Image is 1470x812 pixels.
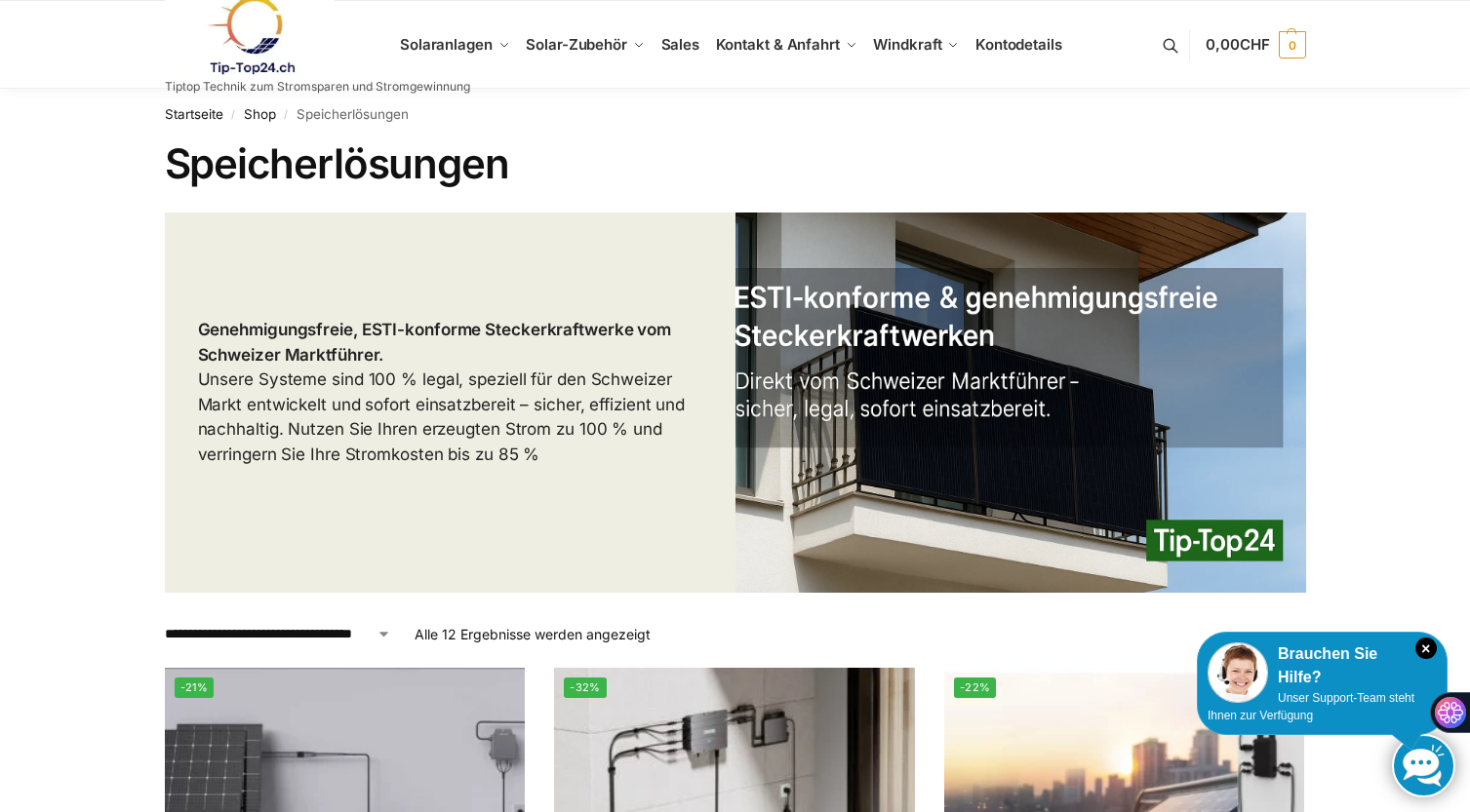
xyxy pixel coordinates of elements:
[526,35,627,54] span: Solar-Zubehör
[1206,35,1269,54] span: 0,00
[165,139,1306,188] h1: Speicherlösungen
[653,1,707,89] a: Sales
[165,624,391,644] select: Shop-Reihenfolge
[198,320,686,464] span: Unsere Systeme sind 100 % legal, speziell für den Schweizer Markt entwickelt und sofort einsatzbe...
[1206,16,1305,74] a: 0,00CHF 0
[165,81,470,93] p: Tiptop Technik zum Stromsparen und Stromgewinnung
[865,1,968,89] a: Windkraft
[165,106,223,122] a: Startseite
[716,35,840,54] span: Kontakt & Anfahrt
[661,35,700,54] span: Sales
[1208,691,1414,722] span: Unser Support-Team steht Ihnen zur Verfügung
[415,624,651,644] p: Alle 12 Ergebnisse werden angezeigt
[975,35,1062,54] span: Kontodetails
[1279,31,1306,58] span: 0
[244,106,276,122] a: Shop
[198,320,672,365] strong: Genehmigungsfreie, ESTI-konforme Steckerkraftwerke vom Schweizer Marktführer.
[707,1,865,89] a: Kontakt & Anfahrt
[165,89,1306,139] nav: Breadcrumb
[518,1,653,89] a: Solar-Zubehör
[400,35,493,54] span: Solaranlagen
[1415,638,1437,659] i: Schließen
[735,213,1306,593] img: Die Nummer 1 in der Schweiz für 100 % legale
[873,35,941,54] span: Windkraft
[968,1,1070,89] a: Kontodetails
[1240,35,1270,54] span: CHF
[276,107,297,123] span: /
[1208,642,1268,703] img: Customer service
[1208,642,1437,689] div: Brauchen Sie Hilfe?
[223,107,244,123] span: /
